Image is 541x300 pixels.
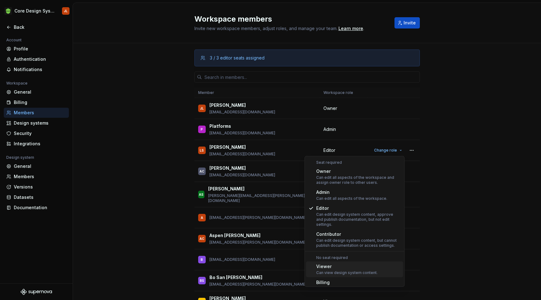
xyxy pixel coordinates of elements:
div: Billing [14,99,66,106]
div: B [201,256,203,263]
div: Suggestions [305,156,404,287]
span: . [337,26,364,31]
div: Can edit all aspects of the workspace. [316,196,387,201]
p: [EMAIL_ADDRESS][PERSON_NAME][DOMAIN_NAME] [209,282,307,287]
div: Viewer [316,263,378,270]
a: Integrations [4,139,69,149]
button: Core Design SystemJL [1,4,71,18]
div: Security [14,130,66,137]
p: [PERSON_NAME] [209,102,246,108]
th: Workspace role [320,88,368,98]
div: Admin [316,189,387,195]
div: Editor [316,205,401,211]
div: Can edit design system content, but cannot publish documentation or access settings. [316,238,401,248]
div: 3 / 3 editor seats assigned [210,55,265,61]
a: Notifications [4,65,69,75]
div: AS [199,191,204,198]
p: [PERSON_NAME] [208,186,245,192]
span: Editor [323,147,335,153]
a: General [4,161,69,171]
span: Change role [374,148,397,153]
a: Authentication [4,54,69,64]
input: Search in members... [202,71,420,83]
div: JL [200,105,204,111]
div: Profile [14,46,66,52]
div: Authentication [14,56,66,62]
div: P [201,126,203,132]
div: Documentation [14,204,66,211]
div: Back [14,24,66,30]
div: Design system [4,154,37,161]
button: Invite [394,17,420,28]
div: Account [4,36,24,44]
a: General [4,87,69,97]
div: AC [199,235,204,242]
span: Invite [404,20,416,26]
div: No seat required [306,255,403,260]
p: Bo San [PERSON_NAME] [209,274,262,281]
div: Can edit all aspects of the workspace and assign owner role to other users. [316,175,401,185]
p: [EMAIL_ADDRESS][DOMAIN_NAME] [209,131,275,136]
p: [EMAIL_ADDRESS][DOMAIN_NAME] [209,257,275,262]
div: Seat required [306,160,403,165]
p: [EMAIL_ADDRESS][DOMAIN_NAME] [209,152,275,157]
div: Notifications [14,66,66,73]
div: BS [200,277,204,284]
p: [EMAIL_ADDRESS][PERSON_NAME][DOMAIN_NAME] [209,240,307,245]
span: Owner [323,105,337,111]
a: Members [4,172,69,182]
a: Profile [4,44,69,54]
p: [PERSON_NAME] [209,144,246,150]
div: A [201,215,203,221]
img: 236da360-d76e-47e8-bd69-d9ae43f958f1.png [4,7,12,15]
p: [EMAIL_ADDRESS][PERSON_NAME][DOMAIN_NAME] [209,215,307,220]
p: Aspen [PERSON_NAME] [209,232,260,239]
div: AC [199,168,204,174]
span: Invite new workspace members, adjust roles, and manage your team. [194,26,337,31]
div: Core Design System [14,8,54,14]
div: JL [64,8,68,13]
a: Documentation [4,203,69,213]
div: General [14,163,66,169]
div: General [14,89,66,95]
div: Members [14,110,66,116]
div: Workspace [4,80,30,87]
p: [EMAIL_ADDRESS][DOMAIN_NAME] [209,173,275,178]
div: LS [200,147,204,153]
div: Can view design system content. [316,270,378,275]
a: Members [4,108,69,118]
p: [PERSON_NAME][EMAIL_ADDRESS][PERSON_NAME][DOMAIN_NAME] [208,193,316,203]
div: Datasets [14,194,66,200]
div: Contributor [316,231,401,237]
span: Admin [323,126,336,132]
a: Back [4,22,69,32]
div: Billing [316,279,384,286]
p: [PERSON_NAME] [209,165,246,171]
svg: Supernova Logo [21,289,52,295]
div: Can edit billing related features only. [316,286,384,291]
h2: Workspace members [194,14,387,24]
div: Design systems [14,120,66,126]
a: Versions [4,182,69,192]
div: Can edit design system content, approve and publish documentation, but not edit settings. [316,212,401,227]
a: Design systems [4,118,69,128]
a: Security [4,128,69,138]
th: Member [194,88,320,98]
a: Datasets [4,192,69,202]
div: Owner [316,168,401,174]
a: Learn more [338,25,363,32]
p: [EMAIL_ADDRESS][DOMAIN_NAME] [209,110,275,115]
div: Versions [14,184,66,190]
p: Platforms [209,123,231,129]
div: Integrations [14,141,66,147]
a: Billing [4,97,69,107]
button: Change role [371,146,405,155]
div: Members [14,173,66,180]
